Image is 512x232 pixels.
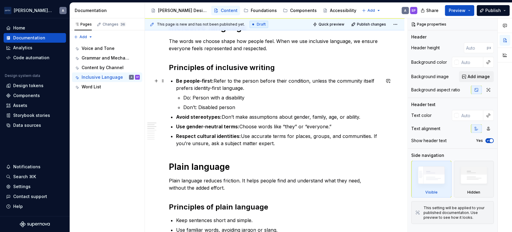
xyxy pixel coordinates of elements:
div: A [404,8,406,13]
span: Preview [449,8,466,14]
a: Word List [72,82,142,92]
div: Code automation [13,55,49,61]
span: Add [367,8,375,13]
strong: Use gender-neutral terms: [176,124,239,130]
a: Assets [4,101,66,110]
button: [PERSON_NAME] AirlinesA [1,4,68,17]
a: Settings [4,182,66,191]
div: Background color [411,59,447,65]
button: Notifications [4,162,66,172]
div: Grammar and Mechanics [82,55,131,61]
p: Choose words like “they” or “everyone.” [176,123,380,130]
div: Text color [411,112,432,118]
a: Storybook stories [4,111,66,120]
span: Add [79,35,87,39]
button: Share [418,5,442,16]
div: Storybook stories [13,112,50,118]
div: This setting will be applied to your published documentation. Use preview to see how it looks. [424,206,490,220]
a: Analytics [4,43,66,53]
button: Add [360,6,382,15]
img: f0306bc8-3074-41fb-b11c-7d2e8671d5eb.png [4,7,11,14]
span: Add image [468,74,490,80]
p: Don’t: Disabled person [183,104,380,111]
div: Documentation [13,35,45,41]
div: A [62,8,64,13]
a: Foundations [241,6,279,15]
label: Yes [476,138,483,143]
div: Hidden [467,190,480,195]
input: Auto [459,57,483,68]
span: Draft [257,22,266,27]
p: Keep sentences short and simple. [176,217,380,224]
span: This page is new and has not been published yet. [157,22,245,27]
a: Components [4,91,66,100]
p: px [487,45,491,50]
a: [PERSON_NAME] Design [148,6,210,15]
div: Documentation [75,8,142,14]
div: Background image [411,74,449,80]
button: Preview [445,5,474,16]
a: Home [4,23,66,33]
div: Inclusive Language [82,74,123,80]
a: Content [211,6,240,15]
div: SP [412,8,416,13]
h2: Principles of inclusive writing [169,63,380,72]
strong: Respect cultural identities: [176,133,241,139]
input: Auto [459,110,483,121]
a: Inclusive LanguageASP [72,72,142,82]
div: Settings [13,184,31,190]
a: Data sources [4,121,66,130]
a: Grammar and Mechanics [72,53,142,63]
div: Data sources [13,122,41,128]
button: Publish changes [349,20,389,29]
div: Design system data [5,73,40,78]
div: Visible [411,161,451,197]
button: Contact support [4,192,66,201]
div: Voice and Tone [82,45,115,51]
div: Text alignment [411,126,440,132]
a: Documentation [4,33,66,43]
button: Publish [477,5,510,16]
strong: Plain language [169,162,230,172]
p: Refer to the person before their condition, unless the community itself prefers identity-first la... [176,77,380,92]
p: Use accurate terms for places, groups, and communities. If you’re unsure, ask a subject matter ex... [176,133,380,147]
span: Share [426,8,439,14]
button: Search ⌘K [4,172,66,182]
p: Do: Person with a disability [183,94,380,101]
a: Components [280,6,319,15]
div: Hidden [454,161,494,197]
p: Plain language reduces friction. It helps people find and understand what they need, without the ... [169,177,380,191]
div: Visible [425,190,437,195]
svg: Supernova Logo [20,221,50,227]
div: Accessibility [330,8,356,14]
h2: Principles of plain language [169,202,380,212]
div: Page tree [72,44,142,92]
a: Code automation [4,53,66,63]
button: Add [72,33,94,41]
div: Contact support [13,194,47,200]
div: SP [136,74,139,80]
div: Pages [74,22,92,27]
div: Side navigation [411,152,444,158]
div: [PERSON_NAME] Airlines [14,8,52,14]
div: Header height [411,45,440,51]
div: Show header text [411,138,447,144]
div: [PERSON_NAME] Design [158,8,208,14]
strong: Be people-first: [176,78,214,84]
strong: Avoid stereotypes: [176,114,222,120]
div: Components [13,93,40,99]
div: Page tree [148,5,359,17]
a: Content by Channel [72,63,142,72]
span: Publish [485,8,501,14]
div: Home [13,25,25,31]
div: Changes [103,22,126,27]
p: The words we choose shape how people feel. When we use inclusive language, we ensure everyone fee... [169,38,380,52]
div: Search ⌘K [13,174,36,180]
span: Publish changes [357,22,386,27]
a: Design tokens [4,81,66,90]
div: Notifications [13,164,40,170]
button: Quick preview [311,20,347,29]
div: Foundations [251,8,277,14]
div: Word List [82,84,101,90]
